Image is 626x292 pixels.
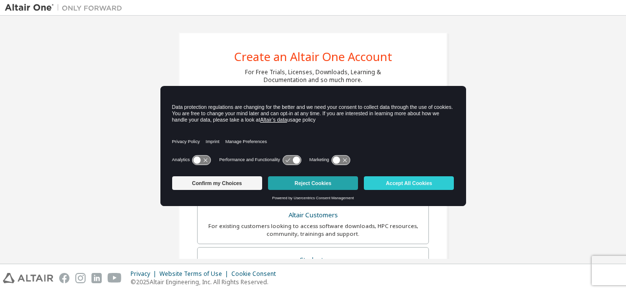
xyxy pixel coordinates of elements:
img: youtube.svg [108,273,122,283]
div: Privacy [131,270,159,278]
div: Altair Customers [203,209,423,222]
div: Cookie Consent [231,270,282,278]
p: © 2025 Altair Engineering, Inc. All Rights Reserved. [131,278,282,286]
div: Website Terms of Use [159,270,231,278]
img: instagram.svg [75,273,86,283]
img: facebook.svg [59,273,69,283]
div: For existing customers looking to access software downloads, HPC resources, community, trainings ... [203,222,423,238]
img: altair_logo.svg [3,273,53,283]
img: Altair One [5,3,127,13]
img: linkedin.svg [91,273,102,283]
div: Students [203,253,423,267]
div: For Free Trials, Licenses, Downloads, Learning & Documentation and so much more. [245,68,381,84]
div: Create an Altair One Account [234,51,392,63]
